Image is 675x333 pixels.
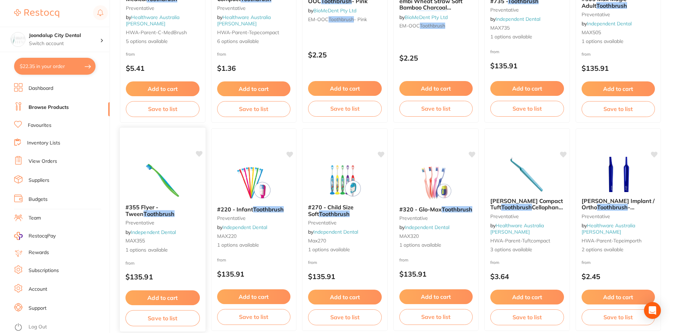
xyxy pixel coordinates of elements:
[399,54,473,62] p: $2.25
[308,81,382,96] button: Add to cart
[399,81,473,96] button: Add to cart
[14,5,59,21] a: Restocq Logo
[217,224,267,230] span: by
[143,210,174,217] em: Toothbrush
[308,238,326,244] span: Max270
[28,122,51,129] a: Favourites
[582,81,655,96] button: Add to cart
[308,101,382,116] button: Save to list
[125,246,200,253] span: 1 options available
[308,309,382,325] button: Save to list
[125,310,200,326] button: Save to list
[490,7,564,13] small: preventative
[399,257,409,263] span: from
[217,206,253,213] span: #220 - Infant
[490,198,564,211] b: Tepe Compact Tuft Toothbrush Cellophane Packaging
[29,286,47,293] a: Account
[490,25,510,31] span: MAX735
[29,323,47,331] a: Log Out
[399,309,473,325] button: Save to list
[405,14,448,20] a: BioMeDent Pty Ltd
[140,163,186,198] img: #355 Flyer - Tween Toothbrush
[582,101,655,117] button: Save to list
[644,302,661,319] div: Open Intercom Messenger
[308,220,382,226] small: preventative
[231,165,277,201] img: #220 - Infant Toothbrush
[308,272,382,280] p: $135.91
[14,58,96,75] button: $22.35 in your order
[587,20,632,27] a: Independent Dental
[217,270,291,278] p: $135.91
[217,242,291,249] span: 1 options available
[14,322,108,333] button: Log Out
[582,197,655,211] span: [PERSON_NAME] Implant / Ortho
[582,238,642,244] span: HWA-parent-tepeimporth
[253,206,284,213] em: Toothbrush
[313,229,358,235] a: Independent Dental
[582,64,655,72] p: $135.91
[308,204,382,217] b: #270 - Child Size Soft Toothbrush
[14,9,59,18] img: Restocq Logo
[125,229,176,235] span: by
[125,238,145,244] span: MAX355
[490,309,564,325] button: Save to list
[582,246,655,253] span: 2 options available
[308,229,358,235] span: by
[490,272,564,280] p: $3.64
[217,29,279,36] span: HWA-parent-tepecompact
[399,206,473,212] b: #320 - Glo-Max Toothbrush
[313,7,356,14] a: BioMeDent Pty Ltd
[222,224,267,230] a: Independent Dental
[490,290,564,304] button: Add to cart
[582,12,655,17] small: preventative
[14,232,56,240] a: RestocqPay
[490,33,564,41] span: 1 options available
[217,81,291,96] button: Add to cart
[29,305,47,312] a: Support
[29,267,59,274] a: Subscriptions
[29,158,57,165] a: View Orders
[582,309,655,325] button: Save to list
[319,210,350,217] em: Toothbrush
[399,14,448,20] span: by
[399,23,420,29] span: EM-OOC
[308,204,354,217] span: #270 - Child Size Soft
[11,32,25,47] img: Joondalup City Dental
[29,85,53,92] a: Dashboard
[490,62,564,70] p: $135.91
[126,5,200,11] small: Preventative
[354,16,367,23] span: - Pink
[29,32,100,39] h4: Joondalup City Dental
[217,38,291,45] span: 6 options available
[125,220,200,226] small: preventative
[125,204,200,217] b: #355 Flyer - Tween Toothbrush
[582,38,655,45] span: 1 options available
[582,214,655,219] small: Preventative
[29,104,69,111] a: Browse Products
[504,157,550,192] img: Tepe Compact Tuft Toothbrush Cellophane Packaging
[217,64,291,72] p: $1.36
[217,289,291,304] button: Add to cart
[399,289,473,304] button: Add to cart
[490,214,564,219] small: Preventative
[490,197,563,211] span: [PERSON_NAME] Compact Tuft
[597,204,628,211] em: Toothbrush
[29,40,100,47] p: Switch account
[582,20,632,27] span: by
[308,290,382,304] button: Add to cart
[126,14,179,27] span: by
[582,222,635,235] span: by
[308,51,382,59] p: $2.25
[322,163,368,198] img: #270 - Child Size Soft Toothbrush
[582,29,601,36] span: MAX505
[405,224,449,230] a: Independent Dental
[217,233,237,239] span: MAX220
[582,51,591,57] span: from
[582,272,655,280] p: $2.45
[217,206,291,212] b: #220 - Infant Toothbrush
[29,177,49,184] a: Suppliers
[490,81,564,96] button: Add to cart
[501,204,532,211] em: Toothbrush
[496,16,540,22] a: Independent Dental
[399,224,449,230] span: by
